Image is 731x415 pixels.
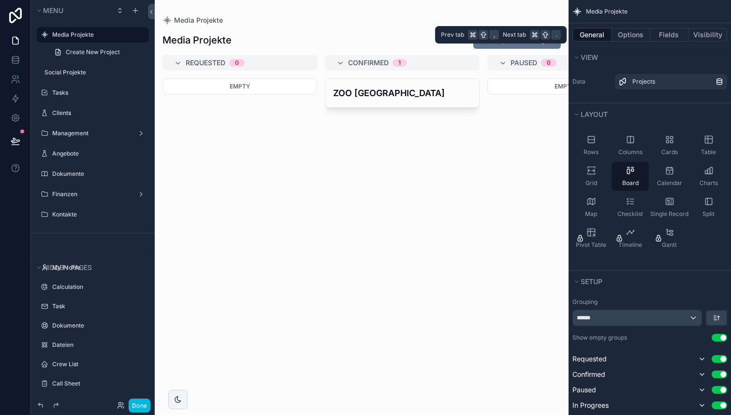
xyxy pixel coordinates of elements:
span: , [490,31,498,39]
span: Columns [618,148,643,156]
button: Checklist [612,193,649,222]
label: Angebote [52,150,143,157]
label: Social Projekte [44,69,143,76]
label: Media Projekte [52,31,143,39]
span: . [552,31,560,39]
button: Rows [572,131,610,160]
span: Cards [661,148,678,156]
span: Timeline [618,241,642,249]
label: Data [572,78,611,86]
label: Show empty groups [572,334,627,342]
label: Call Sheet [52,380,143,387]
span: Setup [581,277,602,286]
button: Fields [650,28,689,42]
label: Dateien [52,341,143,349]
span: View [581,53,598,61]
button: Grid [572,162,610,191]
label: Calculation [52,283,143,291]
label: Grouping [572,298,598,306]
button: Split [690,193,727,222]
button: Charts [690,162,727,191]
button: Timeline [612,224,649,253]
button: Visibility [688,28,727,42]
label: Dokumente [52,322,143,329]
span: Map [585,210,597,218]
span: Board [622,179,639,187]
label: Crew List [52,360,143,368]
span: Table [701,148,716,156]
button: General [572,28,612,42]
button: Setup [572,275,721,288]
span: Checklist [617,210,643,218]
span: Create New Project [66,48,120,56]
span: Gantt [662,241,677,249]
button: Board [612,162,649,191]
button: View [572,51,721,64]
span: Requested [572,354,607,364]
label: Kontakte [52,211,143,218]
label: Management [52,129,130,137]
button: Gantt [651,224,688,253]
span: Projects [632,78,655,86]
a: Create New Project [48,44,149,60]
span: Charts [700,179,718,187]
span: Menu [43,6,63,14]
span: Next tab [503,31,526,39]
button: Single Record [651,193,688,222]
span: Rows [584,148,599,156]
button: Options [612,28,650,42]
span: Pivot Table [576,241,606,249]
span: Split [702,210,715,218]
span: Layout [581,110,608,118]
span: Media Projekte [586,8,628,15]
label: Clients [52,109,143,117]
span: Single Record [650,210,688,218]
span: Confirmed [572,370,605,379]
button: Hidden pages [35,261,145,274]
button: Menu [35,4,110,17]
label: My Profile [52,264,143,272]
label: Finanzen [52,190,130,198]
span: Paused [572,385,596,395]
span: Calendar [657,179,682,187]
button: Done [129,399,150,413]
a: Projects [615,74,727,89]
button: Cards [651,131,688,160]
button: Map [572,193,610,222]
label: Tasks [52,89,143,97]
span: Prev tab [441,31,464,39]
span: Grid [585,179,597,187]
button: Columns [612,131,649,160]
button: Layout [572,108,721,121]
label: Dokumente [52,170,143,178]
button: Table [690,131,727,160]
button: Pivot Table [572,224,610,253]
label: Task [52,302,143,310]
button: Calendar [651,162,688,191]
